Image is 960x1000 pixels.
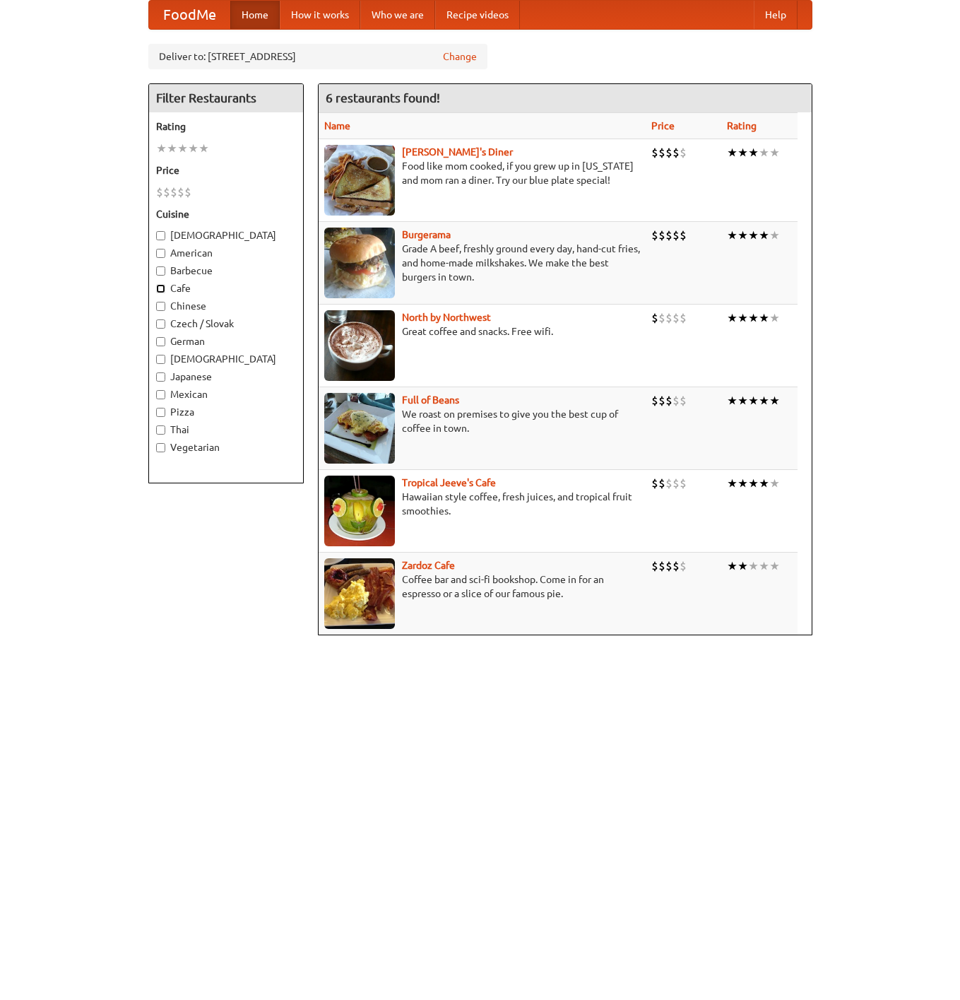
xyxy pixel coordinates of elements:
[680,310,687,326] li: $
[156,440,296,454] label: Vegetarian
[156,249,165,258] input: American
[651,120,675,131] a: Price
[748,476,759,491] li: ★
[672,228,680,243] li: $
[156,281,296,295] label: Cafe
[769,476,780,491] li: ★
[188,141,198,156] li: ★
[665,393,672,408] li: $
[651,310,658,326] li: $
[658,145,665,160] li: $
[167,141,177,156] li: ★
[727,145,737,160] li: ★
[680,228,687,243] li: $
[326,91,440,105] ng-pluralize: 6 restaurants found!
[748,310,759,326] li: ★
[156,423,296,437] label: Thai
[672,310,680,326] li: $
[658,310,665,326] li: $
[754,1,798,29] a: Help
[156,246,296,260] label: American
[759,476,769,491] li: ★
[435,1,520,29] a: Recipe videos
[156,443,165,452] input: Vegetarian
[748,145,759,160] li: ★
[324,242,640,284] p: Grade A beef, freshly ground every day, hand-cut fries, and home-made milkshakes. We make the bes...
[156,264,296,278] label: Barbecue
[324,490,640,518] p: Hawaiian style coffee, fresh juices, and tropical fruit smoothies.
[769,145,780,160] li: ★
[324,324,640,339] p: Great coffee and snacks. Free wifi.
[672,558,680,574] li: $
[651,558,658,574] li: $
[727,393,737,408] li: ★
[665,310,672,326] li: $
[156,266,165,276] input: Barbecue
[156,228,296,242] label: [DEMOGRAPHIC_DATA]
[748,393,759,408] li: ★
[149,1,230,29] a: FoodMe
[658,558,665,574] li: $
[443,49,477,64] a: Change
[402,312,491,323] a: North by Northwest
[759,393,769,408] li: ★
[156,425,165,435] input: Thai
[156,184,163,200] li: $
[402,146,513,158] b: [PERSON_NAME]'s Diner
[665,145,672,160] li: $
[148,44,487,69] div: Deliver to: [STREET_ADDRESS]
[672,393,680,408] li: $
[651,145,658,160] li: $
[402,229,451,240] b: Burgerama
[658,228,665,243] li: $
[769,310,780,326] li: ★
[680,476,687,491] li: $
[324,407,640,435] p: We roast on premises to give you the best cup of coffee in town.
[658,476,665,491] li: $
[737,558,748,574] li: ★
[665,476,672,491] li: $
[402,560,455,571] a: Zardoz Cafe
[177,184,184,200] li: $
[737,228,748,243] li: ★
[748,558,759,574] li: ★
[769,393,780,408] li: ★
[156,390,165,399] input: Mexican
[672,476,680,491] li: $
[737,310,748,326] li: ★
[324,310,395,381] img: north.jpg
[402,477,496,488] b: Tropical Jeeve's Cafe
[156,302,165,311] input: Chinese
[156,370,296,384] label: Japanese
[759,145,769,160] li: ★
[156,163,296,177] h5: Price
[680,558,687,574] li: $
[665,558,672,574] li: $
[748,228,759,243] li: ★
[759,228,769,243] li: ★
[665,228,672,243] li: $
[651,228,658,243] li: $
[680,145,687,160] li: $
[230,1,280,29] a: Home
[658,393,665,408] li: $
[727,120,757,131] a: Rating
[156,231,165,240] input: [DEMOGRAPHIC_DATA]
[156,299,296,313] label: Chinese
[402,394,459,406] a: Full of Beans
[198,141,209,156] li: ★
[156,387,296,401] label: Mexican
[184,184,191,200] li: $
[324,393,395,464] img: beans.jpg
[280,1,360,29] a: How it works
[156,141,167,156] li: ★
[324,120,350,131] a: Name
[324,145,395,216] img: sallys.jpg
[163,184,170,200] li: $
[156,284,165,293] input: Cafe
[769,228,780,243] li: ★
[156,355,165,364] input: [DEMOGRAPHIC_DATA]
[156,317,296,331] label: Czech / Slovak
